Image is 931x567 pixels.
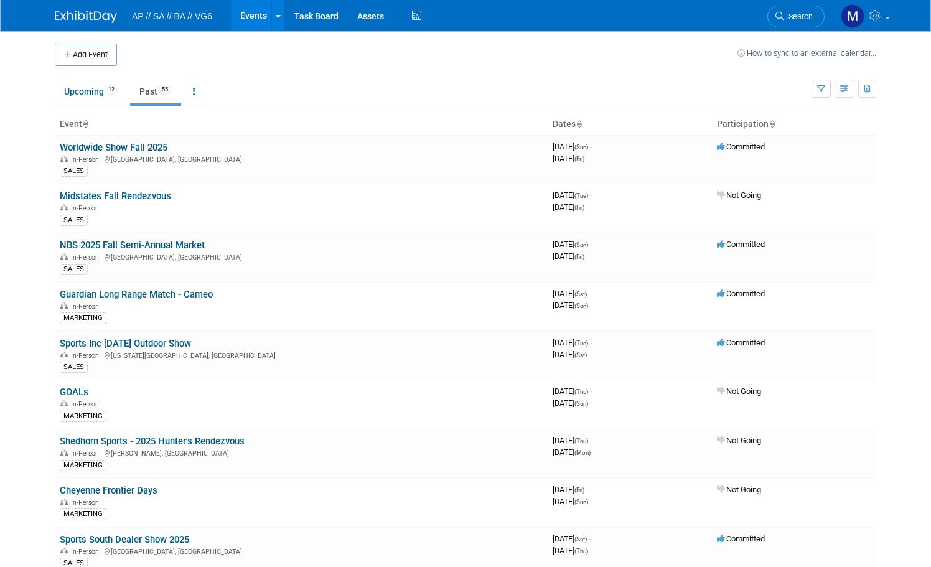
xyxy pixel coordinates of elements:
div: MARKETING [60,508,106,520]
img: In-Person Event [60,352,68,358]
span: [DATE] [553,338,592,347]
img: Mike Gilmore [841,4,864,28]
a: Sort by Participation Type [769,119,775,129]
span: In-Person [71,548,103,556]
span: (Sun) [574,302,588,309]
button: Add Event [55,44,117,66]
span: (Fri) [574,253,584,260]
div: MARKETING [60,312,106,324]
span: Committed [717,142,765,151]
div: SALES [60,215,88,226]
span: (Sun) [574,400,588,407]
a: Shedhorn Sports - 2025 Hunter's Rendezvous [60,436,245,447]
span: 55 [158,85,172,95]
span: [DATE] [553,289,591,298]
span: [DATE] [553,190,592,200]
span: Not Going [717,387,761,396]
span: Search [784,12,813,21]
img: In-Person Event [60,302,68,309]
span: [DATE] [553,154,584,163]
span: - [589,289,591,298]
span: - [590,240,592,249]
span: Committed [717,289,765,298]
span: (Sun) [574,499,588,505]
span: - [590,338,592,347]
div: [GEOGRAPHIC_DATA], [GEOGRAPHIC_DATA] [60,251,543,261]
span: (Thu) [574,438,588,444]
span: 12 [105,85,118,95]
span: [DATE] [553,240,592,249]
span: Not Going [717,436,761,445]
span: [DATE] [553,485,588,494]
a: Guardian Long Range Match - Cameo [60,289,213,300]
span: (Thu) [574,388,588,395]
div: MARKETING [60,460,106,471]
span: In-Person [71,204,103,212]
span: [DATE] [553,546,588,555]
div: SALES [60,264,88,275]
a: Sports Inc [DATE] Outdoor Show [60,338,191,349]
a: Search [767,6,825,27]
div: MARKETING [60,411,106,422]
a: How to sync to an external calendar... [737,49,876,58]
img: ExhibitDay [55,11,117,23]
span: Committed [717,240,765,249]
span: In-Person [71,253,103,261]
a: Worldwide Show Fall 2025 [60,142,167,153]
span: - [586,485,588,494]
span: Not Going [717,485,761,494]
a: Sports South Dealer Show 2025 [60,534,189,545]
span: (Sat) [574,536,587,543]
div: [PERSON_NAME], [GEOGRAPHIC_DATA] [60,448,543,457]
img: In-Person Event [60,499,68,505]
img: In-Person Event [60,253,68,260]
a: GOALs [60,387,88,398]
span: [DATE] [553,387,592,396]
span: (Sun) [574,241,588,248]
span: In-Person [71,449,103,457]
span: [DATE] [553,142,592,151]
span: (Tue) [574,192,588,199]
th: Dates [548,114,712,135]
span: Not Going [717,190,761,200]
span: - [589,534,591,543]
span: In-Person [71,499,103,507]
span: (Fri) [574,156,584,162]
span: In-Person [71,400,103,408]
div: SALES [60,166,88,177]
a: Midstates Fall Rendezvous [60,190,171,202]
span: Committed [717,338,765,347]
span: [DATE] [553,202,584,212]
th: Participation [712,114,876,135]
img: In-Person Event [60,204,68,210]
span: (Mon) [574,449,591,456]
span: (Fri) [574,487,584,494]
span: (Fri) [574,204,584,211]
a: Sort by Start Date [576,119,582,129]
span: AP // SA // BA // VG6 [132,11,212,21]
span: [DATE] [553,398,588,408]
span: In-Person [71,302,103,311]
th: Event [55,114,548,135]
span: (Sat) [574,291,587,298]
div: [GEOGRAPHIC_DATA], [GEOGRAPHIC_DATA] [60,546,543,556]
span: [DATE] [553,251,584,261]
span: [DATE] [553,448,591,457]
a: Past55 [130,80,181,103]
span: In-Person [71,156,103,164]
span: - [590,142,592,151]
span: (Tue) [574,340,588,347]
span: - [590,436,592,445]
span: [DATE] [553,436,592,445]
img: In-Person Event [60,156,68,162]
div: [US_STATE][GEOGRAPHIC_DATA], [GEOGRAPHIC_DATA] [60,350,543,360]
span: (Sat) [574,352,587,358]
span: [DATE] [553,534,591,543]
div: [GEOGRAPHIC_DATA], [GEOGRAPHIC_DATA] [60,154,543,164]
span: - [590,387,592,396]
a: Upcoming12 [55,80,128,103]
img: In-Person Event [60,449,68,456]
div: SALES [60,362,88,373]
img: In-Person Event [60,548,68,554]
span: Committed [717,534,765,543]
